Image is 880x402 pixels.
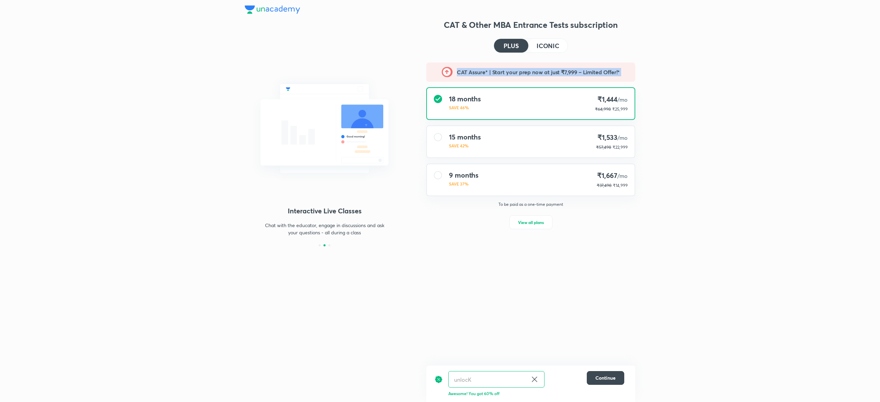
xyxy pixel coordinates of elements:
[613,183,628,188] span: ₹14,999
[596,133,628,142] h4: ₹1,533
[518,219,544,226] span: View all plans
[426,19,635,30] h3: CAT & Other MBA Entrance Tests subscription
[613,145,628,150] span: ₹22,999
[595,95,628,104] h4: ₹1,444
[537,43,559,49] h4: ICONIC
[528,39,568,53] button: ICONIC
[245,5,300,14] img: Company Logo
[597,171,628,180] h4: ₹1,667
[448,390,624,397] p: Awesome! You got 60% off
[265,222,384,236] p: Chat with the educator, engage in discussions and ask your questions - all during a class
[457,68,620,76] h5: CAT Assure* | Start your prep now at just ₹7,999 – Limited Offer!*
[595,106,611,112] p: ₹64,998
[597,182,612,189] p: ₹37,498
[449,104,481,111] p: SAVE 46%
[494,39,528,53] button: PLUS
[504,43,519,49] h4: PLUS
[617,172,628,179] span: /mo
[612,107,628,112] span: ₹25,999
[421,202,641,207] p: To be paid as a one-time payment
[509,215,552,229] button: View all plans
[449,181,478,187] p: SAVE 37%
[595,375,616,381] span: Continue
[245,206,404,216] h4: Interactive Live Classes
[449,133,481,141] h4: 15 months
[617,134,628,141] span: /mo
[596,144,611,150] p: ₹57,498
[449,371,528,388] input: Have a referral code?
[449,95,481,103] h4: 18 months
[617,96,628,103] span: /mo
[442,67,453,78] img: -
[587,371,624,385] button: Continue
[245,69,404,188] img: chat_with_educator_6cb3c64761.svg
[449,143,481,149] p: SAVE 42%
[449,171,478,179] h4: 9 months
[434,371,443,388] img: discount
